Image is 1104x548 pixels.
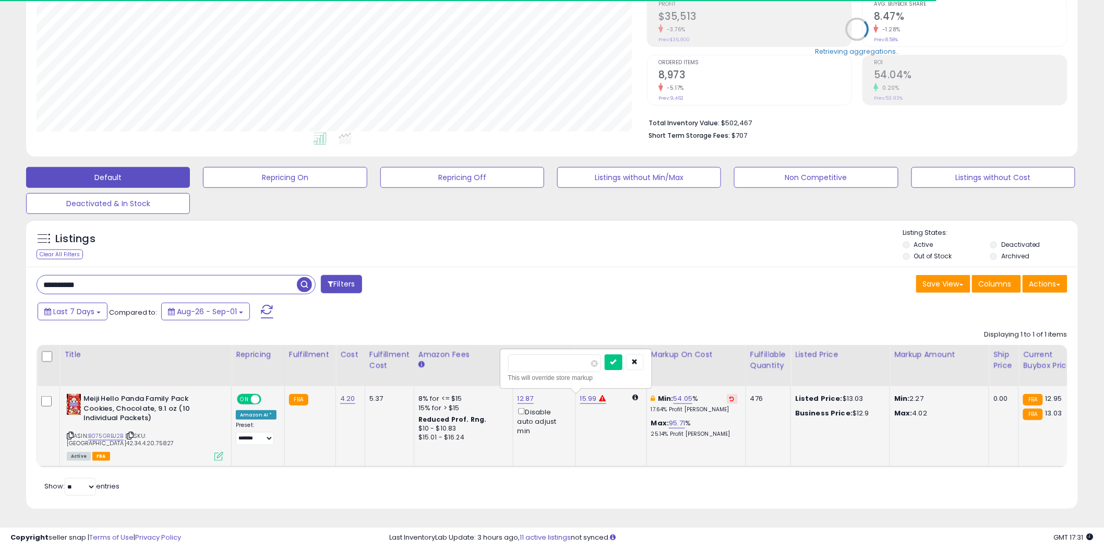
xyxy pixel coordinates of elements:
[894,408,913,418] strong: Max:
[390,533,1094,543] div: Last InventoryLab Update: 3 hours ago, not synced.
[993,349,1014,371] div: Ship Price
[418,360,425,370] small: Amazon Fees.
[418,433,505,442] div: $15.01 - $16.24
[418,415,487,424] b: Reduced Prof. Rng.
[109,307,157,317] span: Compared to:
[518,394,534,404] a: 12.87
[53,306,94,317] span: Last 7 Days
[26,167,190,188] button: Default
[520,532,571,542] a: 11 active listings
[340,349,361,360] div: Cost
[236,422,277,445] div: Preset:
[418,424,505,433] div: $10 - $10.83
[369,349,410,371] div: Fulfillment Cost
[44,481,119,491] span: Show: entries
[795,394,843,403] b: Listed Price:
[1023,394,1042,406] small: FBA
[321,275,362,293] button: Filters
[658,394,674,403] b: Min:
[37,249,83,259] div: Clear All Filters
[669,418,685,428] a: 95.71
[894,409,981,418] p: 4.02
[369,394,406,403] div: 5.37
[651,394,738,413] div: %
[646,345,746,386] th: The percentage added to the cost of goods (COGS) that forms the calculator for Min & Max prices.
[972,275,1021,293] button: Columns
[10,533,181,543] div: seller snap | |
[557,167,721,188] button: Listings without Min/Max
[67,432,174,447] span: | SKU: [GEOGRAPHIC_DATA]42.34.4.20.75827
[916,275,970,293] button: Save View
[508,373,644,383] div: This will override store markup
[750,394,783,403] div: 476
[67,394,81,415] img: 61nS6YiRafL._SL40_.jpg
[674,394,693,404] a: 54.05
[734,167,898,188] button: Non Competitive
[89,532,134,542] a: Terms of Use
[815,47,899,56] div: Retrieving aggregations..
[83,394,210,426] b: Meiji Hello Panda Family Pack Cookies, Chocolate, 9.1 oz (10 Individual Packets)
[651,431,738,438] p: 25.14% Profit [PERSON_NAME]
[750,349,786,371] div: Fulfillable Quantity
[894,394,910,403] strong: Min:
[418,349,509,360] div: Amazon Fees
[518,406,568,436] div: Disable auto adjust min
[1046,408,1062,418] span: 13.03
[135,532,181,542] a: Privacy Policy
[894,394,981,403] p: 2.27
[236,349,280,360] div: Repricing
[161,303,250,320] button: Aug-26 - Sep-01
[236,410,277,420] div: Amazon AI *
[580,394,597,404] a: 15.99
[903,228,1078,238] p: Listing States:
[289,349,331,360] div: Fulfillment
[894,349,985,360] div: Markup Amount
[795,394,882,403] div: $13.03
[260,395,277,404] span: OFF
[67,452,91,461] span: All listings currently available for purchase on Amazon
[651,406,738,413] p: 17.64% Profit [PERSON_NAME]
[993,394,1011,403] div: 0.00
[1054,532,1094,542] span: 2025-09-9 17:31 GMT
[795,408,853,418] b: Business Price:
[795,349,885,360] div: Listed Price
[979,279,1012,289] span: Columns
[418,394,505,403] div: 8% for <= $15
[92,452,110,461] span: FBA
[911,167,1075,188] button: Listings without Cost
[340,394,355,404] a: 4.20
[1001,252,1029,260] label: Archived
[914,240,933,249] label: Active
[418,403,505,413] div: 15% for > $15
[795,409,882,418] div: $12.9
[64,349,227,360] div: Title
[203,167,367,188] button: Repricing On
[38,303,107,320] button: Last 7 Days
[1001,240,1040,249] label: Deactivated
[55,232,95,246] h5: Listings
[88,432,124,440] a: B075GRBJ2B
[985,330,1067,340] div: Displaying 1 to 1 of 1 items
[1023,409,1042,420] small: FBA
[651,418,669,428] b: Max:
[651,419,738,438] div: %
[238,395,251,404] span: ON
[67,394,223,460] div: ASIN:
[26,193,190,214] button: Deactivated & In Stock
[177,306,237,317] span: Aug-26 - Sep-01
[10,532,49,542] strong: Copyright
[914,252,952,260] label: Out of Stock
[1046,394,1062,403] span: 12.95
[651,349,741,360] div: Markup on Cost
[1023,275,1067,293] button: Actions
[380,167,544,188] button: Repricing Off
[1023,349,1077,371] div: Current Buybox Price
[289,394,308,406] small: FBA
